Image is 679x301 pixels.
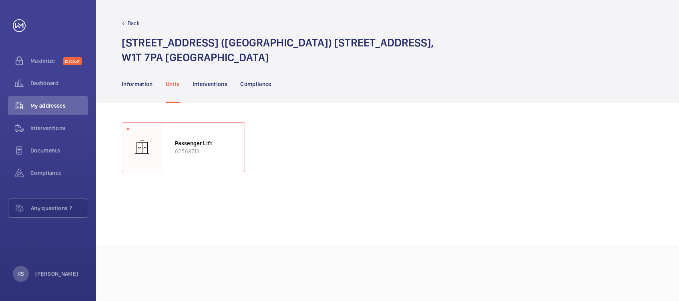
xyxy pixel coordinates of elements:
p: Units [166,80,180,88]
p: [PERSON_NAME] [35,270,78,278]
span: Discover [63,57,82,65]
p: Interventions [193,80,228,88]
span: Any questions ? [31,204,88,212]
span: Dashboard [30,79,88,87]
p: Back [128,19,140,27]
span: Documents [30,146,88,155]
img: elevator.svg [134,139,150,155]
span: Compliance [30,169,88,177]
p: Information [122,80,153,88]
span: Maximize [30,57,63,65]
p: Passenger Lift [175,139,232,147]
h1: [STREET_ADDRESS] ([GEOGRAPHIC_DATA]) [STREET_ADDRESS], W1T 7PA [GEOGRAPHIC_DATA] [122,35,434,65]
p: Compliance [240,80,271,88]
p: RS [18,270,24,278]
span: My addresses [30,102,88,110]
span: Interventions [30,124,88,132]
p: 62569713 [175,147,232,155]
